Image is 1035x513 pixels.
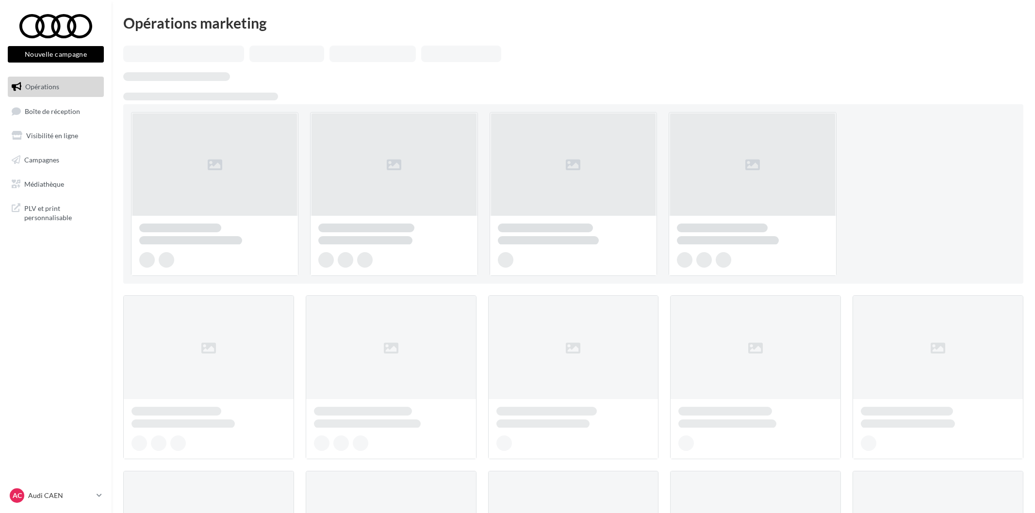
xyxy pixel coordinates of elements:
[25,107,80,115] span: Boîte de réception
[6,101,106,122] a: Boîte de réception
[6,198,106,226] a: PLV et print personnalisable
[123,16,1023,30] div: Opérations marketing
[13,491,22,500] span: AC
[6,126,106,146] a: Visibilité en ligne
[6,77,106,97] a: Opérations
[26,131,78,140] span: Visibilité en ligne
[6,150,106,170] a: Campagnes
[6,174,106,194] a: Médiathèque
[8,486,104,505] a: AC Audi CAEN
[25,82,59,91] span: Opérations
[24,202,100,223] span: PLV et print personnalisable
[24,179,64,188] span: Médiathèque
[8,46,104,63] button: Nouvelle campagne
[24,156,59,164] span: Campagnes
[28,491,93,500] p: Audi CAEN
